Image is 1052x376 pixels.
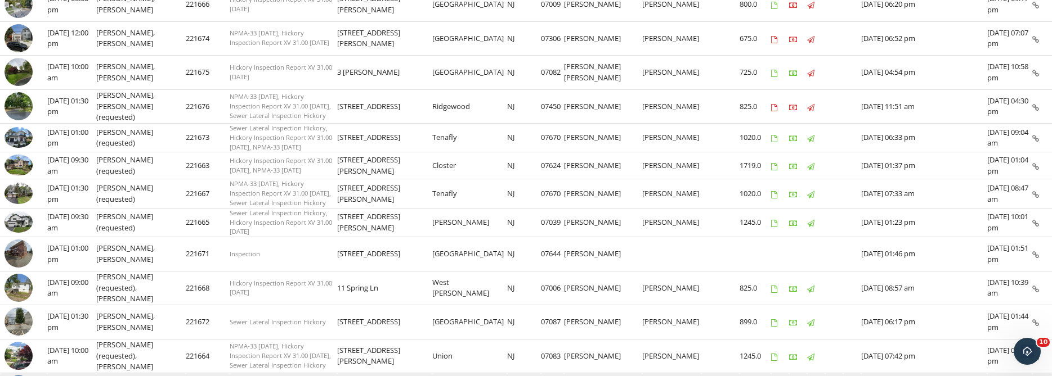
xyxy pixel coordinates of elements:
[861,208,987,237] td: [DATE] 01:23 pm
[186,89,230,124] td: 221676
[337,21,433,56] td: [STREET_ADDRESS][PERSON_NAME]
[541,21,564,56] td: 07306
[5,274,33,302] img: streetview
[432,124,507,152] td: Tenafly
[987,179,1032,208] td: [DATE] 08:47 am
[564,208,642,237] td: [PERSON_NAME]
[186,271,230,305] td: 221668
[5,307,33,336] img: streetview
[186,179,230,208] td: 221667
[642,305,701,339] td: [PERSON_NAME]
[541,271,564,305] td: 07006
[507,89,541,124] td: NJ
[861,305,987,339] td: [DATE] 06:17 pm
[96,305,186,339] td: [PERSON_NAME], [PERSON_NAME]
[740,89,771,124] td: 825.0
[987,237,1032,271] td: [DATE] 01:51 pm
[642,179,701,208] td: [PERSON_NAME]
[186,339,230,373] td: 221664
[541,208,564,237] td: 07039
[432,56,507,90] td: [GEOGRAPHIC_DATA]
[96,152,186,179] td: [PERSON_NAME] (requested)
[740,339,771,373] td: 1245.0
[5,342,33,370] img: streetview
[507,305,541,339] td: NJ
[1014,338,1041,365] iframe: Intercom live chat
[5,127,33,148] img: 9525990%2Fcover_photos%2FrOxmVPkiUt9Ew9rZbH0Q%2Fsmall.jpeg
[5,92,33,120] img: streetview
[47,21,96,56] td: [DATE] 12:00 pm
[337,89,433,124] td: [STREET_ADDRESS]
[432,179,507,208] td: Tenafly
[432,152,507,179] td: Closter
[337,179,433,208] td: [STREET_ADDRESS][PERSON_NAME]
[47,339,96,373] td: [DATE] 10:00 am
[861,237,987,271] td: [DATE] 01:46 pm
[337,124,433,152] td: [STREET_ADDRESS]
[186,152,230,179] td: 221663
[987,21,1032,56] td: [DATE] 07:07 pm
[47,124,96,152] td: [DATE] 01:00 pm
[230,29,329,47] span: NPMA-33 [DATE], Hickory Inspection Report XV 31.00 [DATE]
[564,21,642,56] td: [PERSON_NAME]
[5,24,33,52] img: streetview
[337,305,433,339] td: [STREET_ADDRESS]
[47,179,96,208] td: [DATE] 01:30 pm
[230,124,332,151] span: Sewer Lateral Inspection Hickory, Hickory Inspection Report XV 31.00 [DATE], NPMA-33 [DATE]
[96,21,186,56] td: [PERSON_NAME], [PERSON_NAME]
[432,271,507,305] td: West [PERSON_NAME]
[230,179,331,207] span: NPMA-33 [DATE], Hickory Inspection Report XV 31.00 [DATE], Sewer Lateral Inspection Hickory
[47,152,96,179] td: [DATE] 09:30 am
[564,237,642,271] td: [PERSON_NAME]
[5,239,33,268] img: streetview
[861,271,987,305] td: [DATE] 08:57 am
[230,209,332,236] span: Sewer Lateral Inspection Hickory, Hickory Inspection Report XV 31.00 [DATE]
[564,152,642,179] td: [PERSON_NAME]
[337,271,433,305] td: 11 Spring Ln
[507,124,541,152] td: NJ
[230,92,331,120] span: NPMA-33 [DATE], Hickory Inspection Report XV 31.00 [DATE], Sewer Lateral Inspection Hickory
[1037,338,1050,347] span: 10
[96,179,186,208] td: [PERSON_NAME] (requested)
[432,237,507,271] td: [GEOGRAPHIC_DATA]
[987,305,1032,339] td: [DATE] 01:44 pm
[230,318,326,326] span: Sewer Lateral Inspection Hickory
[230,63,332,81] span: Hickory Inspection Report XV 31.00 [DATE]
[541,56,564,90] td: 07082
[987,339,1032,373] td: [DATE] 03:17 pm
[507,208,541,237] td: NJ
[47,271,96,305] td: [DATE] 09:00 am
[564,56,642,90] td: [PERSON_NAME] [PERSON_NAME]
[987,89,1032,124] td: [DATE] 04:30 pm
[541,305,564,339] td: 07087
[230,156,332,174] span: Hickory Inspection Report XV 31.00 [DATE], NPMA-33 [DATE]
[564,124,642,152] td: [PERSON_NAME]
[541,124,564,152] td: 07670
[987,152,1032,179] td: [DATE] 01:04 pm
[5,211,33,233] img: 9504224%2Fcover_photos%2Ft9TsXWtSbon22l4vv5AD%2Fsmall.jpeg
[432,21,507,56] td: [GEOGRAPHIC_DATA]
[740,56,771,90] td: 725.0
[5,58,33,86] img: streetview
[186,237,230,271] td: 221671
[564,305,642,339] td: [PERSON_NAME]
[642,124,701,152] td: [PERSON_NAME]
[96,124,186,152] td: [PERSON_NAME] (requested)
[642,208,701,237] td: [PERSON_NAME]
[987,271,1032,305] td: [DATE] 10:39 am
[507,21,541,56] td: NJ
[432,339,507,373] td: Union
[861,89,987,124] td: [DATE] 11:51 am
[230,279,332,297] span: Hickory Inspection Report XV 31.00 [DATE]
[96,237,186,271] td: [PERSON_NAME], [PERSON_NAME]
[740,152,771,179] td: 1719.0
[5,183,33,204] img: 9509002%2Fcover_photos%2F5MkM1ABdrH3IVtxt6xB4%2Fsmall.jpeg
[507,179,541,208] td: NJ
[96,56,186,90] td: [PERSON_NAME], [PERSON_NAME]
[432,208,507,237] td: [PERSON_NAME]
[740,305,771,339] td: 899.0
[541,179,564,208] td: 07670
[642,89,701,124] td: [PERSON_NAME]
[861,21,987,56] td: [DATE] 06:52 pm
[740,179,771,208] td: 1020.0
